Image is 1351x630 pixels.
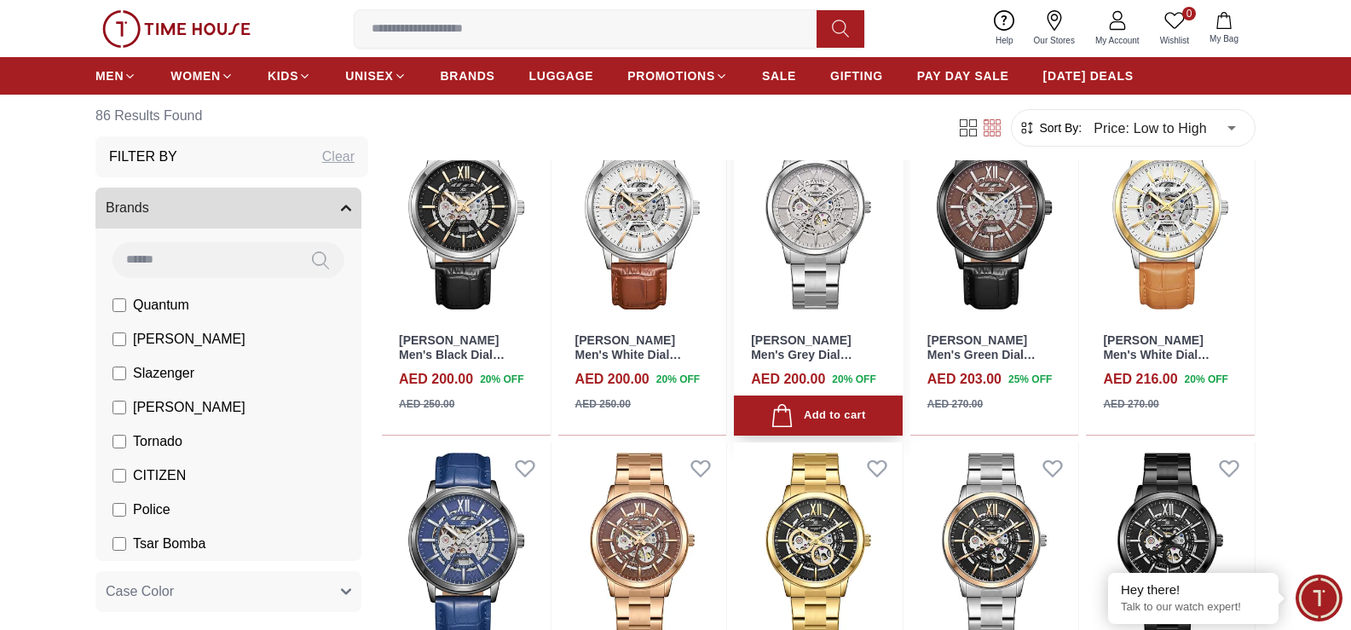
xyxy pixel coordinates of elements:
span: WOMEN [170,67,221,84]
div: Add to cart [771,404,865,427]
h4: AED 200.00 [399,369,473,390]
a: PROMOTIONS [627,61,728,91]
span: Tsar Bomba [133,534,205,554]
div: Clear [322,147,355,167]
span: 0 [1182,7,1196,20]
h4: AED 200.00 [751,369,825,390]
input: Slazenger [113,367,126,380]
img: Kenneth Scott Men's Black Dial Automatic Watch - K24323-SLBBK [382,109,551,320]
h3: Filter By [109,147,177,167]
a: SALE [762,61,796,91]
span: Brands [106,198,149,218]
h4: AED 200.00 [575,369,650,390]
span: [PERSON_NAME] [133,329,245,350]
a: PAY DAY SALE [917,61,1009,91]
button: Case Color [95,571,361,612]
img: Kenneth Scott Men's Green Dial Automatic Watch - K24323-BLBH [910,109,1079,320]
span: My Account [1088,34,1146,47]
input: Quantum [113,298,126,312]
a: [DATE] DEALS [1043,61,1134,91]
span: PROMOTIONS [627,67,715,84]
span: 20 % OFF [832,372,875,387]
a: GIFTING [830,61,883,91]
input: Tornado [113,435,126,448]
div: AED 250.00 [575,396,631,412]
span: Slazenger [133,363,194,384]
img: Kenneth Scott Men's Grey Dial Automatic Watch - K24324-SBSX [734,109,903,320]
span: PAY DAY SALE [917,67,1009,84]
a: [PERSON_NAME] Men's White Dial Automatic Watch - K24323-TLFW [1103,333,1210,390]
div: Price: Low to High [1082,104,1248,152]
input: [PERSON_NAME] [113,332,126,346]
div: Chat Widget [1296,575,1342,621]
button: Brands [95,188,361,228]
span: UNISEX [345,67,393,84]
span: Help [989,34,1020,47]
button: Sort By: [1019,119,1082,136]
span: My Bag [1203,32,1245,45]
span: MEN [95,67,124,84]
input: Tsar Bomba [113,537,126,551]
div: AED 250.00 [399,396,454,412]
span: 20 % OFF [656,372,700,387]
span: KIDS [268,67,298,84]
input: CITIZEN [113,469,126,483]
input: [PERSON_NAME] [113,401,126,414]
a: [PERSON_NAME] Men's White Dial Automatic Watch - K24323-SLDWK [575,333,682,390]
span: BRANDS [441,67,495,84]
a: KIDS [268,61,311,91]
span: SALE [762,67,796,84]
div: AED 270.00 [927,396,983,412]
span: CITIZEN [133,465,186,486]
span: LUGGAGE [529,67,594,84]
span: [PERSON_NAME] [133,397,245,418]
a: [PERSON_NAME] Men's Green Dial Automatic Watch - K24323-BLBH [927,333,1036,390]
span: 25 % OFF [1008,372,1052,387]
button: Add to cart [734,396,903,436]
a: WOMEN [170,61,234,91]
img: Kenneth Scott Men's White Dial Automatic Watch - K24323-SLDWK [558,109,727,320]
a: [PERSON_NAME] Men's Grey Dial Automatic Watch - K24324-SBSX [751,333,855,390]
h4: AED 203.00 [927,369,1002,390]
span: Wishlist [1153,34,1196,47]
button: My Bag [1199,9,1249,49]
span: 20 % OFF [1185,372,1228,387]
span: Tornado [133,431,182,452]
a: 0Wishlist [1150,7,1199,50]
p: Talk to our watch expert! [1121,600,1266,615]
a: Our Stores [1024,7,1085,50]
a: [PERSON_NAME] Men's Black Dial Automatic Watch - K24323-SLBBK [399,333,505,390]
span: Sort By: [1036,119,1082,136]
a: BRANDS [441,61,495,91]
input: Police [113,503,126,517]
span: Police [133,500,170,520]
span: GIFTING [830,67,883,84]
span: Our Stores [1027,34,1082,47]
h4: AED 216.00 [1103,369,1177,390]
div: Hey there! [1121,581,1266,598]
span: Quantum [133,295,189,315]
span: 20 % OFF [480,372,523,387]
span: Case Color [106,581,174,602]
a: MEN [95,61,136,91]
div: AED 270.00 [1103,396,1158,412]
a: Help [985,7,1024,50]
h6: 86 Results Found [95,95,368,136]
img: Kenneth Scott Men's White Dial Automatic Watch - K24323-TLFW [1086,109,1255,320]
img: ... [102,10,251,48]
span: [DATE] DEALS [1043,67,1134,84]
a: UNISEX [345,61,406,91]
a: LUGGAGE [529,61,594,91]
